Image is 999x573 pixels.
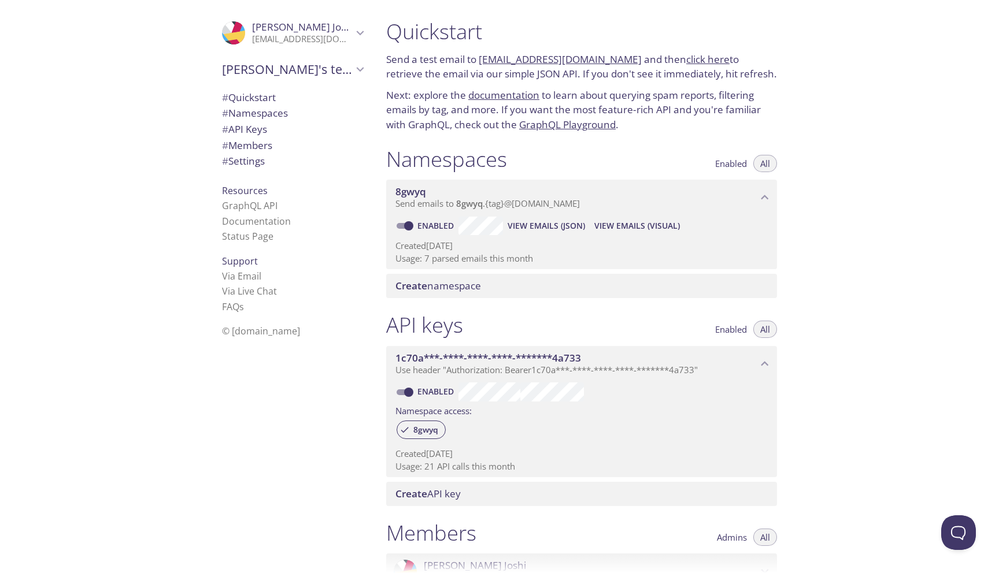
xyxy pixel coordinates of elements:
[386,312,463,338] h1: API keys
[397,421,446,439] div: 8gwyq
[416,220,458,231] a: Enabled
[222,139,272,152] span: Members
[252,20,354,34] span: [PERSON_NAME] Joshi
[222,154,265,168] span: Settings
[222,255,258,267] span: Support
[213,153,372,169] div: Team Settings
[508,219,585,233] span: View Emails (JSON)
[395,279,481,292] span: namespace
[386,18,777,44] h1: Quickstart
[406,425,445,435] span: 8gwyq
[395,460,768,472] p: Usage: 21 API calls this month
[222,270,261,282] a: Via Email
[594,219,680,233] span: View Emails (Visual)
[222,122,228,136] span: #
[222,122,267,136] span: API Keys
[386,180,777,215] div: 8gwyq namespace
[386,274,777,298] div: Create namespace
[386,52,777,81] p: Send a test email to and then to retrieve the email via our simple JSON API. If you don't see it ...
[252,34,353,45] p: [EMAIL_ADDRESS][DOMAIN_NAME]
[710,529,754,546] button: Admins
[386,146,507,172] h1: Namespaces
[386,482,777,506] div: Create API Key
[222,230,273,243] a: Status Page
[395,252,768,265] p: Usage: 7 parsed emails this month
[708,155,754,172] button: Enabled
[222,61,353,77] span: [PERSON_NAME]'s team
[222,325,300,337] span: © [DOMAIN_NAME]
[213,105,372,121] div: Namespaces
[416,386,458,397] a: Enabled
[222,91,276,104] span: Quickstart
[395,279,427,292] span: Create
[222,106,228,120] span: #
[590,217,684,235] button: View Emails (Visual)
[753,321,777,338] button: All
[222,300,244,313] a: FAQ
[222,139,228,152] span: #
[213,14,372,52] div: Saurav Joshi
[222,91,228,104] span: #
[222,285,277,297] a: Via Live Chat
[395,487,427,500] span: Create
[213,54,372,84] div: Saurav's team
[456,198,483,209] span: 8gwyq
[686,53,730,66] a: click here
[395,448,768,460] p: Created [DATE]
[386,520,476,546] h1: Members
[395,401,472,418] label: Namespace access:
[519,118,616,131] a: GraphQL Playground
[479,53,642,66] a: [EMAIL_ADDRESS][DOMAIN_NAME]
[222,106,288,120] span: Namespaces
[222,199,277,212] a: GraphQL API
[503,217,590,235] button: View Emails (JSON)
[239,300,244,313] span: s
[213,90,372,106] div: Quickstart
[941,515,976,550] iframe: Help Scout Beacon - Open
[395,185,426,198] span: 8gwyq
[213,137,372,154] div: Members
[395,240,768,252] p: Created [DATE]
[222,184,268,197] span: Resources
[222,154,228,168] span: #
[386,88,777,132] p: Next: explore the to learn about querying spam reports, filtering emails by tag, and more. If you...
[708,321,754,338] button: Enabled
[753,155,777,172] button: All
[395,487,461,500] span: API key
[222,215,291,228] a: Documentation
[213,121,372,137] div: API Keys
[753,529,777,546] button: All
[395,198,580,209] span: Send emails to . {tag} @[DOMAIN_NAME]
[468,88,539,102] a: documentation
